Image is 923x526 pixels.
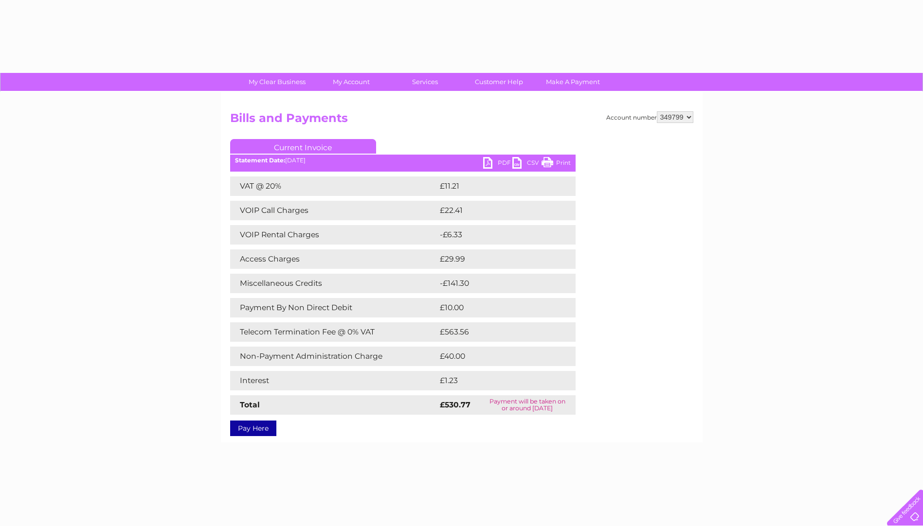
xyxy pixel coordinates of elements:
td: Telecom Termination Fee @ 0% VAT [230,322,437,342]
a: My Clear Business [237,73,317,91]
strong: Total [240,400,260,409]
td: Payment By Non Direct Debit [230,298,437,317]
td: VOIP Rental Charges [230,225,437,245]
h2: Bills and Payments [230,111,693,130]
td: Interest [230,371,437,390]
td: £563.56 [437,322,559,342]
td: Payment will be taken on or around [DATE] [479,395,575,415]
td: Non-Payment Administration Charge [230,347,437,366]
td: £40.00 [437,347,557,366]
td: £10.00 [437,298,556,317]
td: Access Charges [230,249,437,269]
b: Statement Date: [235,157,285,164]
td: -£141.30 [437,274,559,293]
td: £1.23 [437,371,551,390]
a: My Account [311,73,391,91]
a: CSV [512,157,542,171]
div: [DATE] [230,157,576,164]
a: PDF [483,157,512,171]
a: Services [385,73,465,91]
td: £22.41 [437,201,555,220]
a: Customer Help [459,73,539,91]
a: Make A Payment [533,73,613,91]
td: VOIP Call Charges [230,201,437,220]
td: £11.21 [437,176,553,196]
td: VAT @ 20% [230,176,437,196]
div: Account number [606,111,693,123]
td: -£6.33 [437,225,555,245]
a: Pay Here [230,421,276,436]
a: Print [542,157,571,171]
strong: £530.77 [440,400,471,409]
td: Miscellaneous Credits [230,274,437,293]
a: Current Invoice [230,139,376,154]
td: £29.99 [437,249,557,269]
